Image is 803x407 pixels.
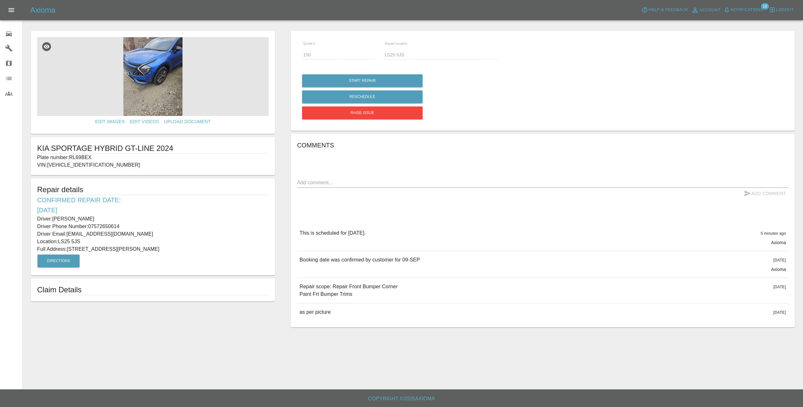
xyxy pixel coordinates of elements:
[302,106,423,119] button: Raise issue
[297,140,789,150] h6: Comments
[300,229,366,237] p: This is scheduled for [DATE].
[37,223,269,230] p: Driver Phone Number: 07572650614
[385,42,407,45] span: Repair location
[37,255,80,267] button: Directions
[161,116,213,128] a: Upload Document
[30,5,55,15] h5: Axioma
[5,394,798,403] h6: Copyright © 2025 Axioma
[640,5,689,15] button: Help & Feedback
[773,285,786,289] span: [DATE]
[37,195,269,215] h6: Confirmed Repair Date: [DATE]
[776,6,794,14] span: Logout
[300,256,420,264] p: Booking date was confirmed by customer for 09-SEP
[302,74,423,87] button: Start Repair
[767,5,795,15] button: Logout
[37,285,269,295] h1: Claim Details
[4,3,19,18] button: Open drawer
[127,116,162,128] a: Edit Videos
[37,230,269,238] p: Driver Email: [EMAIL_ADDRESS][DOMAIN_NAME]
[37,143,269,153] h1: KIA SPORTAGE HYBRID GT-LINE 2024
[300,283,398,298] p: Repair scope: Repair Front Bumper Corner Paint Frt Bumper Trims
[300,308,331,316] p: as per picture
[773,310,786,315] span: [DATE]
[37,37,269,116] img: 5039e199-01e2-4aeb-898e-25cda8ec151c
[649,6,688,14] span: Help & Feedback
[303,42,315,45] span: Quote £
[37,215,269,223] p: Driver: [PERSON_NAME]
[699,7,721,14] span: Account
[731,6,763,14] span: Notifications
[722,5,765,15] button: Notifications
[773,258,786,262] span: [DATE]
[37,238,269,245] p: Location: LS25 5JS
[771,239,786,246] p: Axioma
[771,266,786,272] p: Axioma
[302,90,423,103] button: Reschedule
[761,3,769,9] span: 18
[690,5,722,15] a: Account
[37,154,269,161] p: Plate number: RL69BEX
[37,185,269,195] h5: Repair details
[761,231,786,236] span: 5 minutes ago
[93,116,127,128] a: Edit Images
[37,245,269,253] p: Full Address: [STREET_ADDRESS][PERSON_NAME]
[37,161,269,169] p: VIN: [VEHICLE_IDENTIFICATION_NUMBER]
